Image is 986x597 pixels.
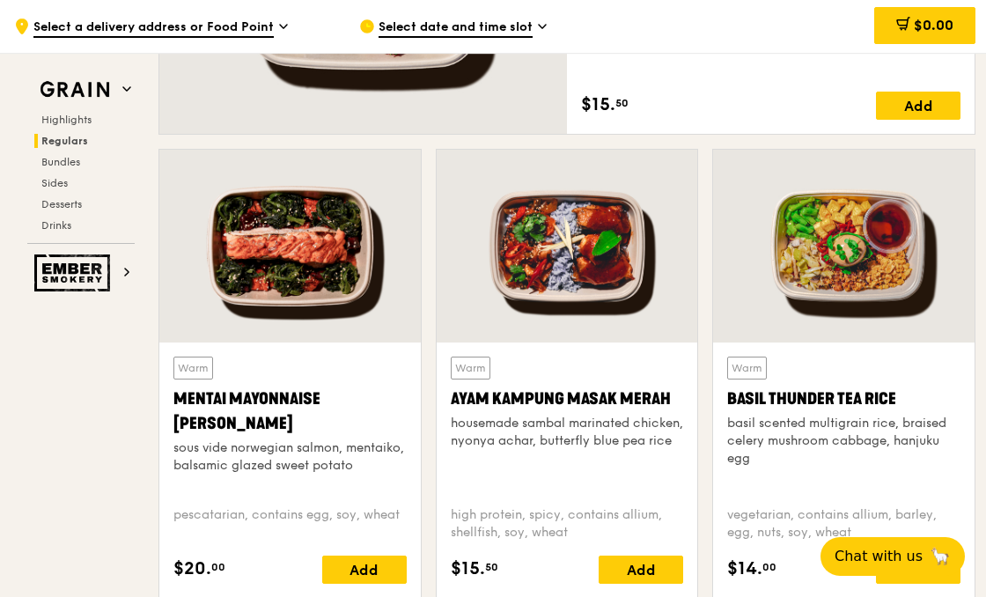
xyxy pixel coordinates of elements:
div: housemade sambal marinated chicken, nyonya achar, butterfly blue pea rice [451,415,684,450]
span: Highlights [41,114,92,126]
div: basil scented multigrain rice, braised celery mushroom cabbage, hanjuku egg [727,415,960,468]
span: $20. [173,556,211,582]
div: Warm [173,357,213,380]
span: Sides [41,177,68,189]
img: Grain web logo [34,74,115,106]
div: Basil Thunder Tea Rice [727,387,960,411]
div: sous vide norwegian salmon, mentaiko, balsamic glazed sweet potato [173,439,407,475]
span: 00 [211,560,225,574]
div: Add [599,556,683,584]
span: Select date and time slot [379,18,533,38]
div: vegetarian, contains allium, barley, egg, nuts, soy, wheat [727,506,960,542]
span: Desserts [41,198,82,210]
span: $0.00 [914,17,953,33]
span: $15. [451,556,485,582]
div: Add [322,556,407,584]
span: Bundles [41,156,80,168]
span: 🦙 [930,546,951,567]
span: Chat with us [835,546,923,567]
div: Warm [727,357,767,380]
div: pescatarian, contains egg, soy, wheat [173,506,407,542]
span: Drinks [41,219,71,232]
span: $14. [727,556,762,582]
span: Select a delivery address or Food Point [33,18,274,38]
span: 50 [615,96,629,110]
div: Ayam Kampung Masak Merah [451,387,684,411]
div: Mentai Mayonnaise [PERSON_NAME] [173,387,407,436]
img: Ember Smokery web logo [34,254,115,291]
span: 50 [485,560,498,574]
div: Add [876,92,960,120]
span: Regulars [41,135,88,147]
button: Chat with us🦙 [820,537,965,576]
div: Warm [451,357,490,380]
span: 00 [762,560,776,574]
span: $15. [581,92,615,118]
div: Add [876,556,960,584]
div: high protein, spicy, contains allium, shellfish, soy, wheat [451,506,684,542]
